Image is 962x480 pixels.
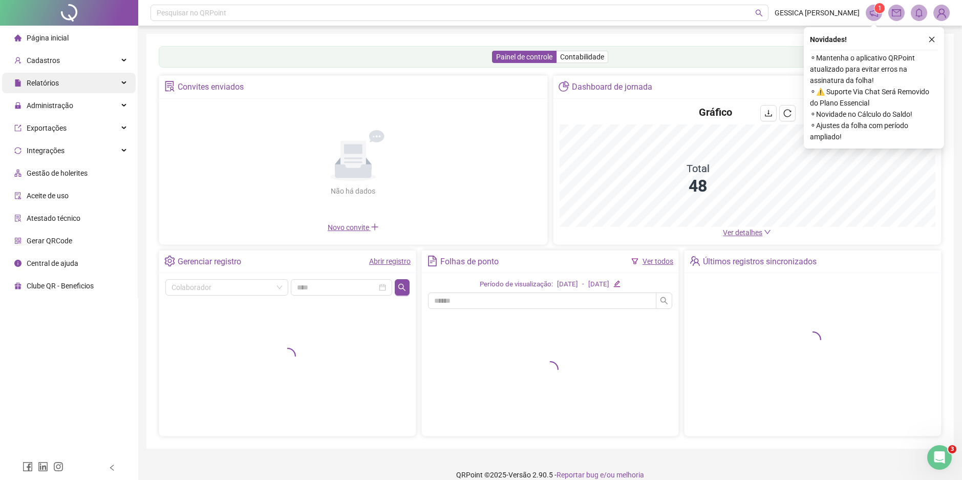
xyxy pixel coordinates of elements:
[660,297,668,305] span: search
[783,109,792,117] span: reload
[427,256,438,266] span: file-text
[27,124,67,132] span: Exportações
[14,147,22,154] span: sync
[723,228,762,237] span: Ver detalhes
[810,52,938,86] span: ⚬ Mantenha o aplicativo QRPoint atualizado para evitar erros na assinatura da folha!
[369,257,411,265] a: Abrir registro
[582,279,584,290] div: -
[14,124,22,132] span: export
[557,279,578,290] div: [DATE]
[775,7,860,18] span: GESSICA [PERSON_NAME]
[542,361,559,378] span: loading
[27,259,78,267] span: Central de ajuda
[914,8,924,17] span: bell
[755,9,763,17] span: search
[53,462,63,472] span: instagram
[878,5,882,12] span: 1
[14,260,22,267] span: info-circle
[588,279,609,290] div: [DATE]
[440,253,499,270] div: Folhas de ponto
[810,120,938,142] span: ⚬ Ajustes da folha com período ampliado!
[27,214,80,222] span: Atestado técnico
[480,279,553,290] div: Período de visualização:
[764,109,773,117] span: download
[699,105,732,119] h4: Gráfico
[613,280,620,287] span: edit
[23,462,33,472] span: facebook
[306,185,400,197] div: Não há dados
[14,192,22,199] span: audit
[559,81,569,92] span: pie-chart
[14,237,22,244] span: qrcode
[874,3,885,13] sup: 1
[178,78,244,96] div: Convites enviados
[810,34,847,45] span: Novidades !
[164,256,175,266] span: setting
[508,471,531,479] span: Versão
[560,53,604,61] span: Contabilidade
[928,36,935,43] span: close
[371,223,379,231] span: plus
[14,215,22,222] span: solution
[14,34,22,41] span: home
[572,78,652,96] div: Dashboard de jornada
[805,331,821,348] span: loading
[496,53,552,61] span: Painel de controle
[934,5,949,20] img: 72101
[723,228,771,237] a: Ver detalhes down
[27,34,69,42] span: Página inicial
[27,192,69,200] span: Aceite de uso
[631,258,638,265] span: filter
[14,79,22,87] span: file
[14,282,22,289] span: gift
[14,102,22,109] span: lock
[810,86,938,109] span: ⚬ ⚠️ Suporte Via Chat Será Removido do Plano Essencial
[27,56,60,65] span: Cadastros
[14,170,22,177] span: apartment
[810,109,938,120] span: ⚬ Novidade no Cálculo do Saldo!
[869,8,879,17] span: notification
[27,101,73,110] span: Administração
[38,462,48,472] span: linkedin
[703,253,817,270] div: Últimos registros sincronizados
[948,445,956,453] span: 3
[27,237,72,245] span: Gerar QRCode
[109,464,116,471] span: left
[27,282,94,290] span: Clube QR - Beneficios
[328,223,379,232] span: Novo convite
[14,57,22,64] span: user-add
[27,169,88,177] span: Gestão de holerites
[557,471,644,479] span: Reportar bug e/ou melhoria
[398,283,406,291] span: search
[690,256,700,266] span: team
[178,253,241,270] div: Gerenciar registro
[164,81,175,92] span: solution
[643,257,673,265] a: Ver todos
[280,348,296,364] span: loading
[892,8,901,17] span: mail
[764,228,771,236] span: down
[27,79,59,87] span: Relatórios
[27,147,65,155] span: Integrações
[927,445,952,470] iframe: Intercom live chat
